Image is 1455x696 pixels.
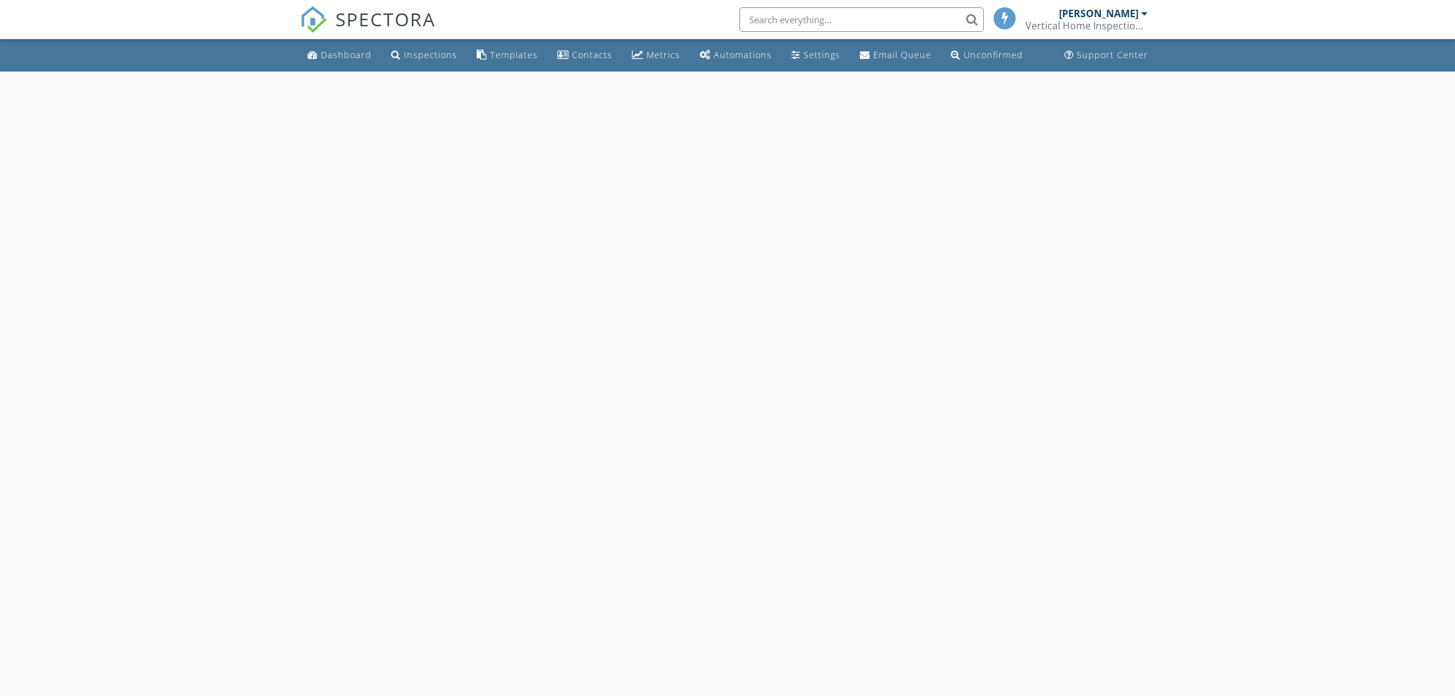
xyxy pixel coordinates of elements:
div: Inspections [404,49,457,61]
div: Unconfirmed [964,49,1023,61]
span: SPECTORA [335,6,436,32]
a: Inspections [386,44,462,67]
div: Templates [490,49,538,61]
div: Support Center [1077,49,1148,61]
a: SPECTORA [300,17,436,42]
img: The Best Home Inspection Software - Spectora [300,6,327,33]
a: Dashboard [302,44,376,67]
a: Metrics [627,44,685,67]
a: Email Queue [855,44,936,67]
a: Unconfirmed [946,44,1028,67]
div: Email Queue [873,49,931,61]
a: Templates [472,44,543,67]
a: Support Center [1060,44,1153,67]
div: [PERSON_NAME] [1059,7,1138,20]
div: Dashboard [321,49,372,61]
div: Automations [714,49,772,61]
div: Settings [804,49,840,61]
a: Automations (Basic) [695,44,777,67]
a: Contacts [552,44,617,67]
input: Search everything... [739,7,984,32]
div: Vertical Home Inspections LLC [1025,20,1148,32]
div: Metrics [647,49,680,61]
div: Contacts [572,49,612,61]
a: Settings [786,44,845,67]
